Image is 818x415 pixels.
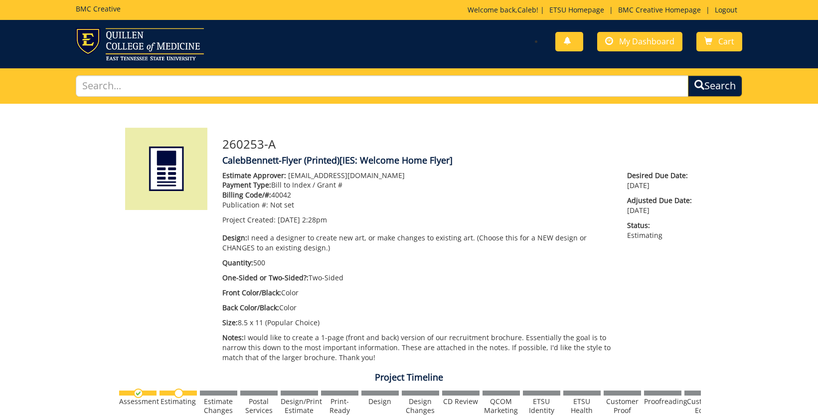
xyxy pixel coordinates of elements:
p: Estimating [627,220,693,240]
p: [EMAIL_ADDRESS][DOMAIN_NAME] [222,171,613,181]
a: ETSU Homepage [544,5,609,14]
p: 40042 [222,190,613,200]
a: Cart [696,32,742,51]
h4: Project Timeline [118,373,701,383]
p: Welcome back, ! | | | [468,5,742,15]
div: CD Review [442,397,480,406]
h4: CalebBennett-Flyer (Printed) [222,156,693,166]
span: Design: [222,233,247,242]
img: Product featured image [125,128,207,210]
p: Color [222,288,613,298]
span: Notes: [222,333,244,342]
span: Status: [627,220,693,230]
h3: 260253-A [222,138,693,151]
img: ETSU logo [76,28,204,60]
span: Quantity: [222,258,253,267]
p: I need a designer to create new art, or make changes to existing art. (Choose this for a NEW desi... [222,233,613,253]
div: Estimating [160,397,197,406]
span: Publication #: [222,200,268,209]
span: Back Color/Black: [222,303,279,312]
a: BMC Creative Homepage [613,5,706,14]
span: Cart [718,36,734,47]
span: Desired Due Date: [627,171,693,181]
span: [DATE] 2:28pm [278,215,327,224]
span: Not set [270,200,294,209]
span: Payment Type: [222,180,271,190]
input: Search... [76,75,689,97]
div: Design [361,397,399,406]
span: Billing Code/#: [222,190,271,200]
p: [DATE] [627,171,693,191]
p: Bill to Index / Grant # [222,180,613,190]
a: My Dashboard [597,32,682,51]
span: One-Sided or Two-Sided?: [222,273,309,282]
span: Estimate Approver: [222,171,286,180]
span: My Dashboard [619,36,674,47]
p: Color [222,303,613,313]
button: Search [688,75,742,97]
p: 500 [222,258,613,268]
span: Adjusted Due Date: [627,196,693,206]
p: [DATE] [627,196,693,215]
div: Estimate Changes [200,397,237,415]
h5: BMC Creative [76,5,121,12]
span: Project Created: [222,215,276,224]
img: checkmark [134,389,143,398]
p: Two-Sided [222,273,613,283]
div: Design Changes [402,397,439,415]
span: Size: [222,318,238,327]
span: Front Color/Black: [222,288,281,297]
div: Assessment [119,397,157,406]
p: I would like to create a 1-page (front and back) version of our recruitment brochure. Essentially... [222,333,613,363]
p: 8.5 x 11 (Popular Choice) [222,318,613,328]
div: Proofreading [644,397,681,406]
a: Logout [710,5,742,14]
span: [IES: Welcome Home Flyer] [339,154,453,166]
img: no [174,389,183,398]
div: Customer Edits [684,397,722,415]
a: Caleb [517,5,536,14]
